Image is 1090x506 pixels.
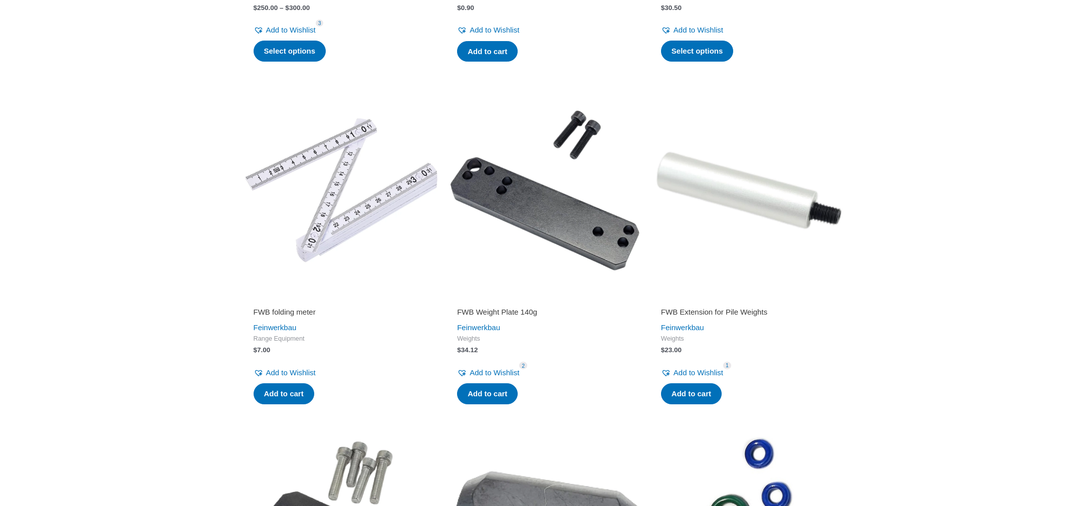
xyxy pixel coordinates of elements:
span: Add to Wishlist [266,26,316,34]
a: Add to cart: “FWB Buttplate Damper (#3.5.006.512)” [457,41,518,62]
a: Add to Wishlist [254,366,316,380]
iframe: Customer reviews powered by Trustpilot [457,293,633,305]
bdi: 300.00 [285,4,310,12]
a: Feinwerkbau [254,323,297,332]
h2: FWB Weight Plate 140g [457,307,633,317]
a: FWB Weight Plate 140g [457,307,633,321]
span: $ [661,4,665,12]
span: $ [661,346,665,354]
iframe: Customer reviews powered by Trustpilot [254,293,429,305]
a: Add to cart: “FWB Weight Plate 140g” [457,383,518,404]
span: $ [285,4,289,12]
a: Add to Wishlist [661,366,723,380]
bdi: 30.50 [661,4,682,12]
span: Add to Wishlist [470,368,519,377]
span: 2 [519,362,527,369]
a: Add to Wishlist [661,23,723,37]
a: Feinwerkbau [457,323,500,332]
span: 3 [316,20,324,27]
span: Add to Wishlist [674,26,723,34]
span: Add to Wishlist [266,368,316,377]
a: Add to Wishlist [457,366,519,380]
a: Add to cart: “FWB Extension for Pile Weights” [661,383,722,404]
span: Add to Wishlist [470,26,519,34]
img: FWB Weight Plate 140g [448,93,642,287]
iframe: Customer reviews powered by Trustpilot [661,293,837,305]
span: – [280,4,284,12]
a: Select options for “Feinwerkbau Compressed air cylinder (rifle)” [254,41,326,62]
img: FWB folding meter [245,93,439,287]
bdi: 7.00 [254,346,271,354]
bdi: 250.00 [254,4,278,12]
h2: FWB folding meter [254,307,429,317]
span: Weights [661,335,837,343]
bdi: 34.12 [457,346,478,354]
h2: FWB Extension for Pile Weights [661,307,837,317]
a: Add to cart: “FWB folding meter” [254,383,314,404]
span: Weights [457,335,633,343]
span: $ [457,4,461,12]
span: Add to Wishlist [674,368,723,377]
a: FWB folding meter [254,307,429,321]
span: $ [457,346,461,354]
span: $ [254,4,258,12]
a: Feinwerkbau [661,323,704,332]
bdi: 23.00 [661,346,682,354]
span: Range Equipment [254,335,429,343]
a: Select options for “FWB Pile Weight” [661,41,734,62]
bdi: 0.90 [457,4,474,12]
span: 1 [723,362,731,369]
a: Add to Wishlist [254,23,316,37]
a: Add to Wishlist [457,23,519,37]
img: FWB Extension for Pile Weights [652,93,846,287]
a: FWB Extension for Pile Weights [661,307,837,321]
span: $ [254,346,258,354]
